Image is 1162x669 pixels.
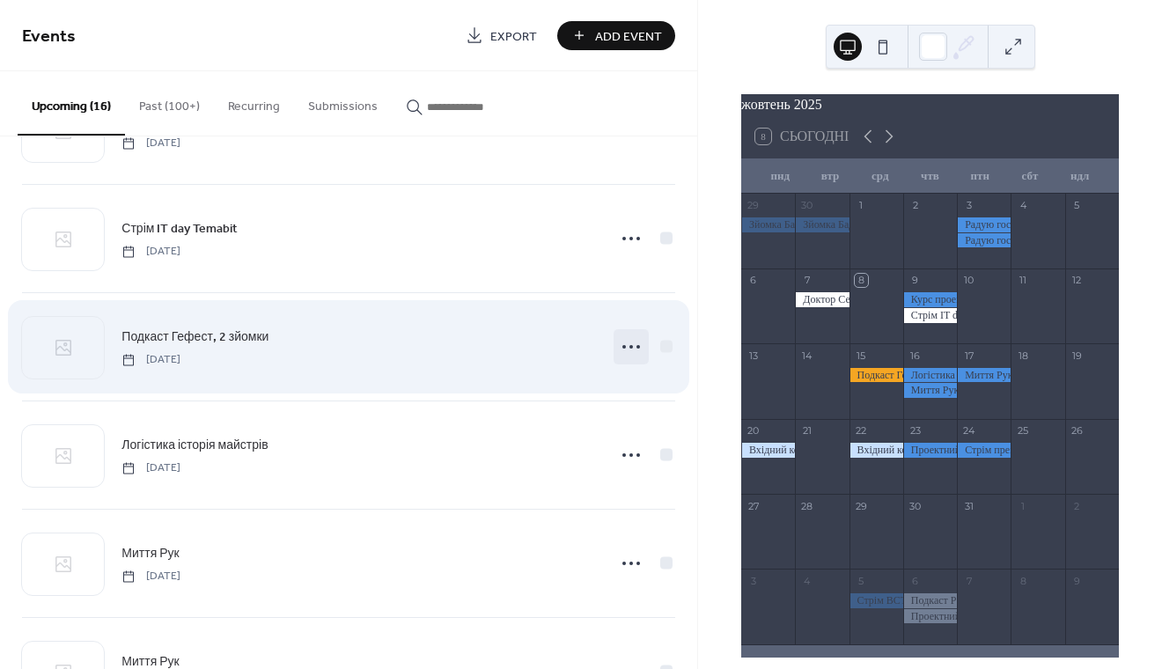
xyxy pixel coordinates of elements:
span: Подкаст Гефест, 2 зйомки [121,328,268,347]
a: Логістика історія майстрів [121,435,268,455]
div: 5 [855,574,868,587]
a: Миття Рук [121,543,179,563]
div: 5 [1070,199,1084,212]
div: Зйомка Бадді [795,217,849,232]
div: втр [805,158,856,194]
div: 31 [962,499,975,512]
a: Export [452,21,550,50]
div: 3 [962,199,975,212]
div: Проектний менеджмент [903,609,957,624]
div: 20 [746,424,760,437]
div: ндл [1055,158,1105,194]
div: 18 [1016,349,1029,362]
div: Миття Рук [903,383,957,398]
div: 4 [1016,199,1029,212]
div: 30 [908,499,922,512]
div: Миття Рук [957,368,1011,383]
div: сбт [1005,158,1055,194]
div: Логістика історія майстрів [903,368,957,383]
span: Логістика історія майстрів [121,437,268,455]
div: птн [955,158,1005,194]
div: 17 [962,349,975,362]
div: 6 [908,574,922,587]
div: 11 [1016,274,1029,287]
button: Add Event [557,21,675,50]
div: 7 [800,274,813,287]
span: Export [490,27,537,46]
div: 27 [746,499,760,512]
div: срд [855,158,905,194]
div: 14 [800,349,813,362]
div: Подкаст PO Skills [903,593,957,608]
div: 6 [746,274,760,287]
div: Подкаст Гефест, 2 зйомки [849,368,903,383]
div: Радую гостя стрім [957,217,1011,232]
a: Стрім IT day Temabit [121,218,238,239]
div: 23 [908,424,922,437]
span: Events [22,19,76,54]
button: Recurring [214,71,294,134]
div: жовтень 2025 [741,94,1119,115]
span: [DATE] [121,244,180,260]
div: 28 [800,499,813,512]
div: 29 [855,499,868,512]
div: Радую гостя, керівники [957,233,1011,248]
div: 2 [908,199,922,212]
div: 21 [800,424,813,437]
div: Вхідний контроль, Відвантаження, Контроль придатності [849,443,903,458]
div: 2 [1070,499,1084,512]
button: Past (100+) [125,71,214,134]
span: Миття Рук [121,545,179,563]
span: [DATE] [121,569,180,584]
div: 8 [1016,574,1029,587]
span: Add Event [595,27,662,46]
span: Стрім IT day Temabit [121,220,238,239]
div: Стрім ВСТ [849,593,903,608]
div: 3 [746,574,760,587]
div: чтв [905,158,955,194]
div: 13 [746,349,760,362]
div: 15 [855,349,868,362]
div: Стрім IT day Temabit [903,308,957,323]
div: 30 [800,199,813,212]
div: Стрім презентація книги [957,443,1011,458]
div: 1 [855,199,868,212]
div: 1 [1016,499,1029,512]
div: Вхідний контроль, Відвантаження, Контроль придатності [741,443,795,458]
div: 8 [855,274,868,287]
div: 9 [908,274,922,287]
div: 9 [1070,574,1084,587]
div: 26 [1070,424,1084,437]
div: пнд [755,158,805,194]
div: 10 [962,274,975,287]
div: Доктор Сем стрім, радіорубка [795,292,849,307]
button: Submissions [294,71,392,134]
div: 12 [1070,274,1084,287]
div: 16 [908,349,922,362]
button: Upcoming (16) [18,71,125,136]
div: 22 [855,424,868,437]
span: [DATE] [121,460,180,476]
span: [DATE] [121,136,180,151]
div: 24 [962,424,975,437]
div: 19 [1070,349,1084,362]
div: 29 [746,199,760,212]
div: 7 [962,574,975,587]
div: Зйомка Бадді [741,217,795,232]
div: 4 [800,574,813,587]
a: Подкаст Гефест, 2 зйомки [121,327,268,347]
div: Курс проектний менеджмент 3-4 [903,292,957,307]
div: Проектний менеджмент 5/6 [903,443,957,458]
span: [DATE] [121,352,180,368]
div: 25 [1016,424,1029,437]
